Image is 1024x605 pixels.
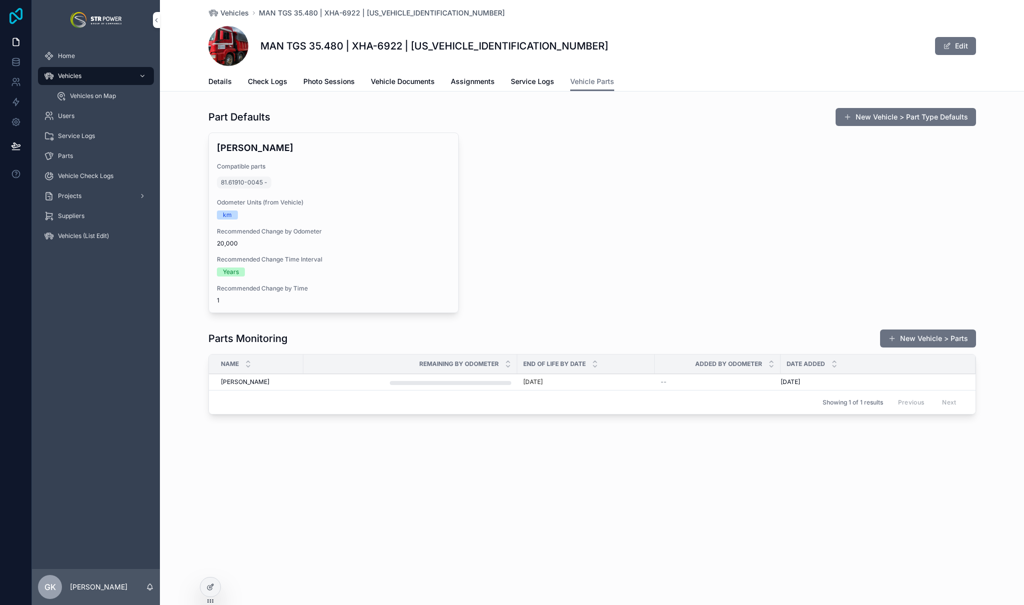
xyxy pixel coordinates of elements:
[570,72,614,91] a: Vehicle Parts
[451,72,495,92] a: Assignments
[223,267,239,276] div: Years
[781,378,800,386] span: [DATE]
[248,76,287,86] span: Check Logs
[58,112,74,120] span: Users
[44,581,56,593] span: GK
[248,72,287,92] a: Check Logs
[58,72,81,80] span: Vehicles
[58,132,95,140] span: Service Logs
[38,227,154,245] a: Vehicles (List Edit)
[220,8,249,18] span: Vehicles
[221,360,239,368] span: Name
[217,141,450,154] h4: [PERSON_NAME]
[38,127,154,145] a: Service Logs
[58,212,84,220] span: Suppliers
[523,378,649,386] a: [DATE]
[217,239,450,247] span: 20,000
[58,232,109,240] span: Vehicles (List Edit)
[570,76,614,86] span: Vehicle Parts
[58,152,73,160] span: Parts
[695,360,762,368] span: Added by Odometer
[511,76,554,86] span: Service Logs
[371,72,435,92] a: Vehicle Documents
[451,76,495,86] span: Assignments
[259,8,505,18] a: MAN TGS 35.480 | XHA-6922 | [US_VEHICLE_IDENTIFICATION_NUMBER]
[208,72,232,92] a: Details
[217,227,450,235] span: Recommended Change by Odometer
[787,360,825,368] span: Date added
[208,8,249,18] a: Vehicles
[781,378,964,386] a: [DATE]
[823,398,883,406] span: Showing 1 of 1 results
[523,378,543,386] p: [DATE]
[221,378,297,386] a: [PERSON_NAME]
[38,207,154,225] a: Suppliers
[50,87,154,105] a: Vehicles on Map
[217,296,450,304] span: 1
[419,360,499,368] span: Remaining by Odometer
[217,162,450,170] span: Compatible parts
[880,329,976,347] button: New Vehicle > Parts
[303,76,355,86] span: Photo Sessions
[223,210,232,219] div: km
[38,47,154,65] a: Home
[523,360,586,368] span: End of Life by Date
[208,331,287,345] h1: Parts Monitoring
[70,582,127,592] p: [PERSON_NAME]
[208,132,459,313] a: [PERSON_NAME]Compatible parts81.61910-0045 -Odometer Units (from Vehicle)kmRecommended Change by ...
[836,108,976,126] button: New Vehicle > Part Type Defaults
[221,178,267,186] span: 81.61910-0045 -
[70,92,116,100] span: Vehicles on Map
[70,12,121,28] img: App logo
[38,167,154,185] a: Vehicle Check Logs
[661,378,667,386] span: --
[208,76,232,86] span: Details
[38,107,154,125] a: Users
[217,284,450,292] span: Recommended Change by Time
[58,172,113,180] span: Vehicle Check Logs
[217,198,450,206] span: Odometer Units (from Vehicle)
[260,39,608,53] h1: MAN TGS 35.480 | XHA-6922 | [US_VEHICLE_IDENTIFICATION_NUMBER]
[303,72,355,92] a: Photo Sessions
[32,40,160,258] div: scrollable content
[217,255,450,263] span: Recommended Change Time Interval
[38,187,154,205] a: Projects
[58,192,81,200] span: Projects
[38,67,154,85] a: Vehicles
[58,52,75,60] span: Home
[935,37,976,55] button: Edit
[371,76,435,86] span: Vehicle Documents
[217,176,271,188] a: 81.61910-0045 -
[511,72,554,92] a: Service Logs
[661,378,775,386] a: --
[221,378,269,386] span: [PERSON_NAME]
[208,110,270,124] h1: Part Defaults
[38,147,154,165] a: Parts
